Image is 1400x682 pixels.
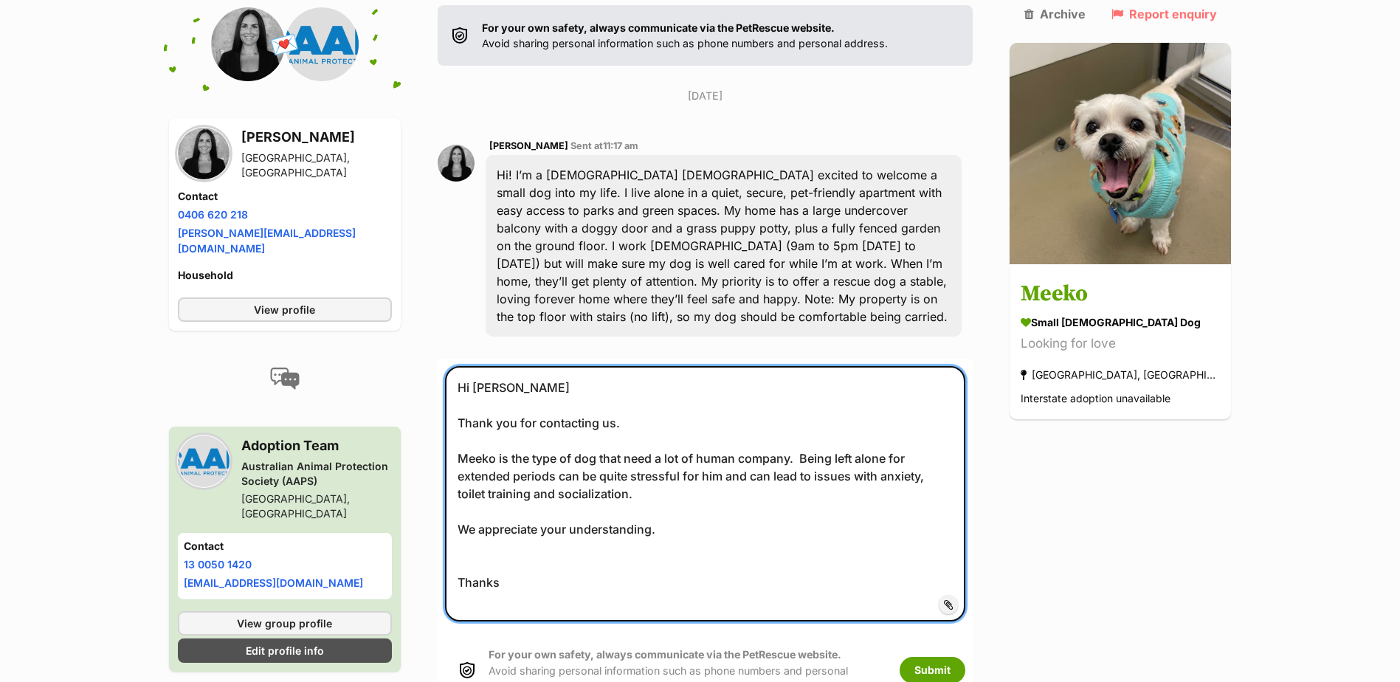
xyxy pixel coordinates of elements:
[1024,7,1086,21] a: Archive
[482,20,888,52] p: Avoid sharing personal information such as phone numbers and personal address.
[241,435,392,456] h3: Adoption Team
[184,539,386,554] h4: Contact
[1010,267,1231,420] a: Meeko small [DEMOGRAPHIC_DATA] Dog Looking for love [GEOGRAPHIC_DATA], [GEOGRAPHIC_DATA] Intersta...
[1021,334,1220,354] div: Looking for love
[178,227,356,255] a: [PERSON_NAME][EMAIL_ADDRESS][DOMAIN_NAME]
[241,127,392,148] h3: [PERSON_NAME]
[285,7,359,81] img: Australian Animal Protection Society (AAPS) profile pic
[184,558,252,571] a: 13 0050 1420
[237,616,332,631] span: View group profile
[1021,393,1170,405] span: Interstate adoption unavailable
[486,155,962,337] div: Hi! I’m a [DEMOGRAPHIC_DATA] [DEMOGRAPHIC_DATA] excited to welcome a small dog into my life. I li...
[241,492,392,521] div: [GEOGRAPHIC_DATA], [GEOGRAPHIC_DATA]
[438,145,475,182] img: Rebecca Lindley profile pic
[178,435,230,487] img: Australian Animal Protection Society (AAPS) profile pic
[178,208,248,221] a: 0406 620 218
[241,151,392,180] div: [GEOGRAPHIC_DATA], [GEOGRAPHIC_DATA]
[1010,43,1231,264] img: Meeko
[211,7,285,81] img: Rebecca Lindley profile pic
[489,648,841,661] strong: For your own safety, always communicate via the PetRescue website.
[246,643,324,658] span: Edit profile info
[178,268,392,283] h4: Household
[438,88,973,103] p: [DATE]
[241,459,392,489] div: Australian Animal Protection Society (AAPS)
[482,21,835,34] strong: For your own safety, always communicate via the PetRescue website.
[270,368,300,390] img: conversation-icon-4a6f8262b818ee0b60e3300018af0b2d0b884aa5de6e9bcb8d3d4eeb1a70a7c4.svg
[178,189,392,204] h4: Contact
[178,297,392,322] a: View profile
[489,140,568,151] span: [PERSON_NAME]
[184,576,363,589] a: [EMAIL_ADDRESS][DOMAIN_NAME]
[1021,315,1220,331] div: small [DEMOGRAPHIC_DATA] Dog
[178,128,230,179] img: Rebecca Lindley profile pic
[603,140,638,151] span: 11:17 am
[178,638,392,663] a: Edit profile info
[178,611,392,635] a: View group profile
[1021,278,1220,311] h3: Meeko
[254,302,315,317] span: View profile
[570,140,638,151] span: Sent at
[1021,365,1220,385] div: [GEOGRAPHIC_DATA], [GEOGRAPHIC_DATA]
[268,29,301,61] span: 💌
[1111,7,1217,21] a: Report enquiry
